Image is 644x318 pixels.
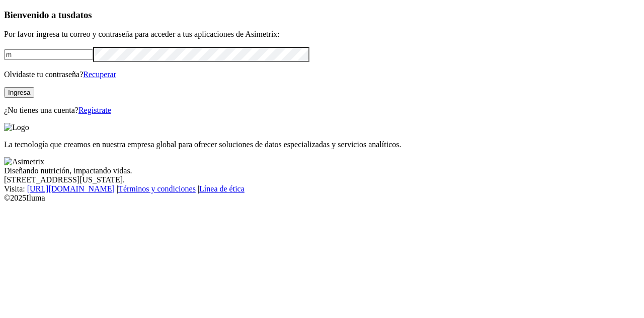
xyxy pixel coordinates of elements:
div: [STREET_ADDRESS][US_STATE]. [4,175,640,184]
div: Diseñando nutrición, impactando vidas. [4,166,640,175]
button: Ingresa [4,87,34,98]
a: [URL][DOMAIN_NAME] [27,184,115,193]
img: Asimetrix [4,157,44,166]
span: datos [70,10,92,20]
p: ¿No tienes una cuenta? [4,106,640,115]
a: Regístrate [78,106,111,114]
p: Olvidaste tu contraseña? [4,70,640,79]
h3: Bienvenido a tus [4,10,640,21]
p: La tecnología que creamos en nuestra empresa global para ofrecer soluciones de datos especializad... [4,140,640,149]
div: © 2025 Iluma [4,194,640,203]
a: Términos y condiciones [118,184,196,193]
p: Por favor ingresa tu correo y contraseña para acceder a tus aplicaciones de Asimetrix: [4,30,640,39]
a: Línea de ética [199,184,245,193]
img: Logo [4,123,29,132]
input: Tu correo [4,49,93,60]
div: Visita : | | [4,184,640,194]
a: Recuperar [83,70,116,79]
